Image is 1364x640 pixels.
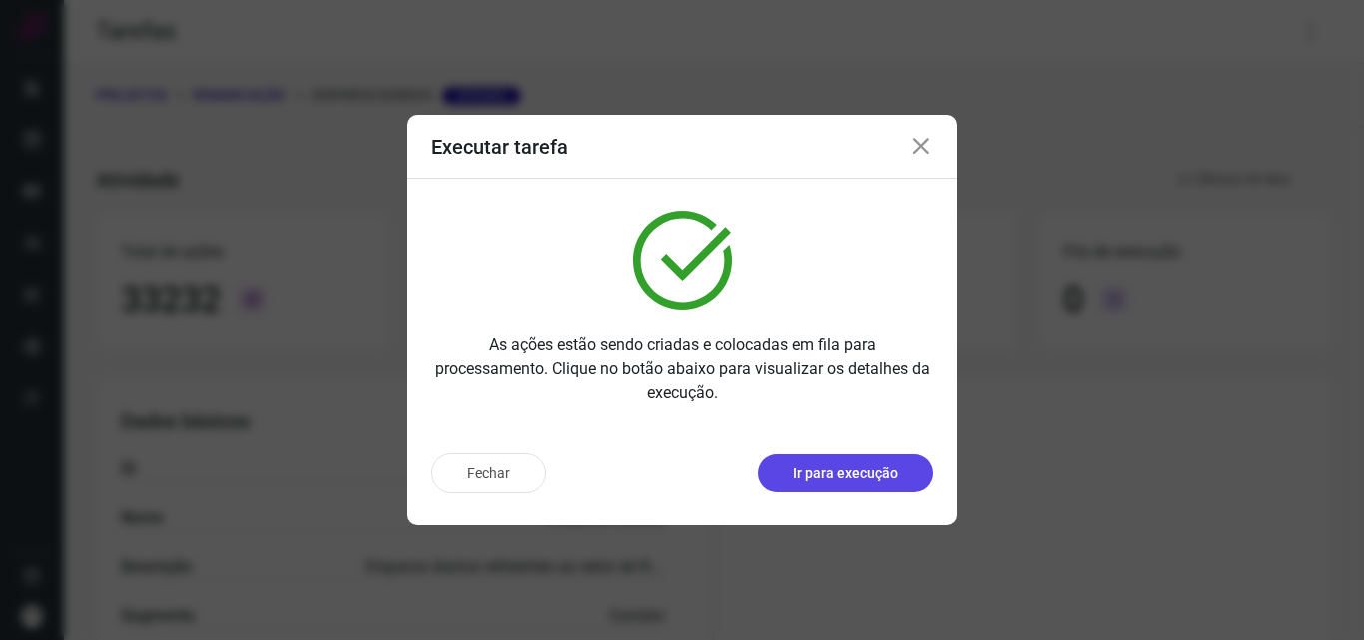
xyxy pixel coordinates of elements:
p: Ir para execução [793,463,898,484]
p: As ações estão sendo criadas e colocadas em fila para processamento. Clique no botão abaixo para ... [431,333,933,405]
h3: Executar tarefa [431,135,568,159]
img: verified.svg [633,211,732,310]
button: Fechar [431,453,546,493]
button: Ir para execução [758,454,933,492]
